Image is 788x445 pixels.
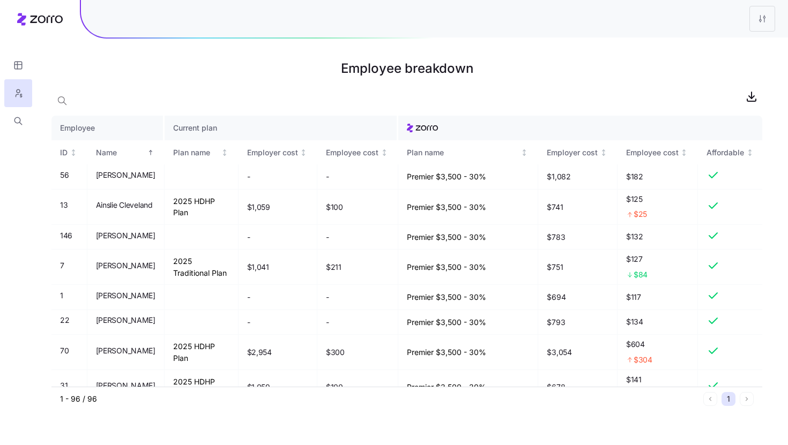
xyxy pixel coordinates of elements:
[247,317,250,328] span: -
[60,230,72,241] span: 146
[547,317,565,328] span: $793
[326,171,329,182] span: -
[165,250,239,285] td: 2025 Traditional Plan
[703,392,717,406] button: Previous page
[96,315,155,326] span: [PERSON_NAME]
[96,200,153,210] span: Ainslie Cleveland
[96,260,155,271] span: [PERSON_NAME]
[247,262,269,273] span: $1,041
[547,347,571,358] span: $3,054
[381,149,388,156] div: Not sorted
[247,292,250,303] span: -
[60,394,699,404] div: 1 - 96 / 96
[547,262,563,273] span: $751
[165,116,398,140] th: Current plan
[247,147,298,159] div: Employer cost
[626,374,689,385] span: $141
[96,147,145,159] div: Name
[51,116,165,140] th: Employee
[96,170,155,180] span: [PERSON_NAME]
[60,147,68,159] div: ID
[634,209,647,220] span: $25
[239,140,318,165] th: Employer costNot sorted
[547,147,598,159] div: Employer cost
[626,194,689,205] span: $125
[300,149,307,156] div: Not sorted
[407,147,519,159] div: Plan name
[680,149,688,156] div: Not sorted
[96,290,155,301] span: [PERSON_NAME]
[51,56,762,81] h1: Employee breakdown
[722,392,735,406] button: 1
[547,232,565,243] span: $783
[547,382,565,393] span: $678
[547,292,566,303] span: $694
[247,232,250,243] span: -
[626,254,689,265] span: $127
[398,140,539,165] th: Plan nameNot sorted
[746,149,754,156] div: Not sorted
[326,382,343,393] span: $100
[398,164,539,190] td: Premier $3,500 - 30%
[626,292,689,303] span: $117
[618,140,698,165] th: Employee costNot sorted
[165,190,239,225] td: 2025 HDHP Plan
[600,149,607,156] div: Not sorted
[247,202,270,213] span: $1,059
[96,230,155,241] span: [PERSON_NAME]
[634,355,652,365] span: $304
[326,347,345,358] span: $300
[317,140,398,165] th: Employee costNot sorted
[326,262,341,273] span: $211
[398,370,539,405] td: Premier $3,500 - 30%
[60,200,68,210] span: 13
[398,310,539,335] td: Premier $3,500 - 30%
[626,147,679,159] div: Employee cost
[247,382,270,393] span: $1,059
[247,171,250,182] span: -
[626,231,689,242] span: $132
[521,149,528,156] div: Not sorted
[398,190,539,225] td: Premier $3,500 - 30%
[60,170,69,180] span: 56
[626,171,689,182] span: $182
[165,335,239,370] td: 2025 HDHP Plan
[326,317,329,328] span: -
[740,392,754,406] button: Next page
[60,345,69,356] span: 70
[326,232,329,243] span: -
[60,260,64,271] span: 7
[70,149,77,156] div: Not sorted
[165,370,239,405] td: 2025 HDHP Plan
[165,140,239,165] th: Plan nameNot sorted
[326,147,378,159] div: Employee cost
[96,345,155,356] span: [PERSON_NAME]
[326,292,329,303] span: -
[698,140,762,165] th: AffordableNot sorted
[60,290,63,301] span: 1
[398,335,539,370] td: Premier $3,500 - 30%
[60,315,69,326] span: 22
[547,171,570,182] span: $1,082
[707,147,744,159] div: Affordable
[634,269,648,280] span: $84
[547,202,563,213] span: $741
[247,347,272,358] span: $2,954
[326,202,343,213] span: $100
[173,147,219,159] div: Plan name
[626,316,689,327] span: $134
[51,140,87,165] th: IDNot sorted
[398,285,539,310] td: Premier $3,500 - 30%
[60,380,68,391] span: 31
[221,149,228,156] div: Not sorted
[538,140,618,165] th: Employer costNot sorted
[398,250,539,285] td: Premier $3,500 - 30%
[87,140,165,165] th: NameSorted ascending
[398,225,539,250] td: Premier $3,500 - 30%
[96,380,155,391] span: [PERSON_NAME]
[147,149,154,156] div: Sorted ascending
[626,339,689,350] span: $604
